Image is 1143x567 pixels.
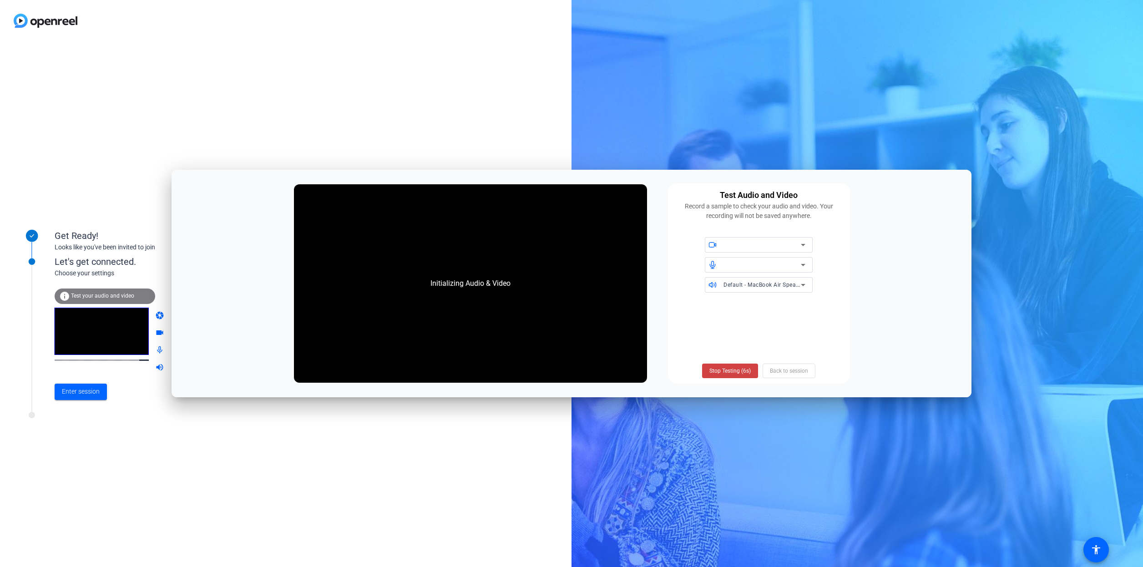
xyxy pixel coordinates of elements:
mat-icon: videocam [155,328,166,339]
span: Stop Testing (6s) [709,367,751,375]
div: Initializing Audio & Video [421,269,520,298]
span: Enter session [62,387,100,396]
div: Looks like you've been invited to join [55,243,237,252]
mat-icon: mic_none [155,345,166,356]
span: Test your audio and video [71,293,134,299]
mat-icon: accessibility [1091,544,1102,555]
div: Choose your settings [55,268,255,278]
div: Get Ready! [55,229,237,243]
mat-icon: camera [155,311,166,322]
div: Record a sample to check your audio and video. Your recording will not be saved anywhere. [673,202,845,221]
mat-icon: volume_up [155,363,166,374]
div: Test Audio and Video [720,189,798,202]
span: Default - MacBook Air Speakers (Built-in) [723,281,831,288]
mat-icon: info [59,291,70,302]
div: Let's get connected. [55,255,255,268]
button: Stop Testing (6s) [702,364,758,378]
